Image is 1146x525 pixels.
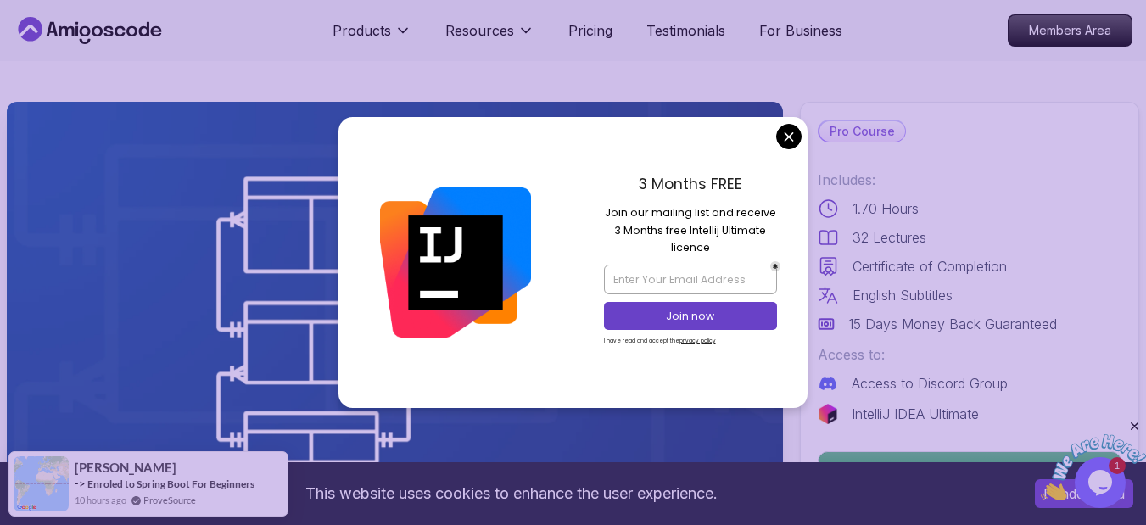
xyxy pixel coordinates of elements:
[852,373,1008,394] p: Access to Discord Group
[14,456,69,511] img: provesource social proof notification image
[819,121,905,142] p: Pro Course
[75,493,126,507] span: 10 hours ago
[852,404,979,424] p: IntelliJ IDEA Ultimate
[1008,14,1132,47] a: Members Area
[75,461,176,475] span: [PERSON_NAME]
[818,170,1121,190] p: Includes:
[13,475,1009,512] div: This website uses cookies to enhance the user experience.
[75,477,86,490] span: ->
[818,344,1121,365] p: Access to:
[819,452,1121,489] p: Get Started
[445,20,514,41] p: Resources
[87,478,254,490] a: Enroled to Spring Boot For Beginners
[1035,479,1133,508] button: Accept cookies
[445,20,534,54] button: Resources
[853,227,926,248] p: 32 Lectures
[853,198,919,219] p: 1.70 Hours
[818,451,1121,490] button: Get Started
[759,20,842,41] a: For Business
[568,20,612,41] a: Pricing
[143,493,196,507] a: ProveSource
[853,256,1007,276] p: Certificate of Completion
[1041,419,1146,500] iframe: chat widget
[333,20,411,54] button: Products
[333,20,391,41] p: Products
[853,285,953,305] p: English Subtitles
[1009,15,1132,46] p: Members Area
[646,20,725,41] a: Testimonials
[848,314,1057,334] p: 15 Days Money Back Guaranteed
[818,404,838,424] img: jetbrains logo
